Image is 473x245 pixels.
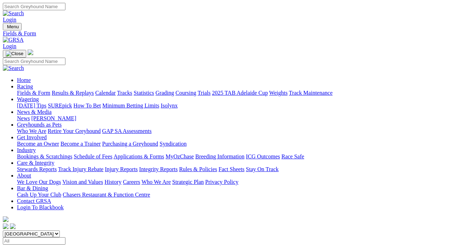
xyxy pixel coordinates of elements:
[123,179,140,185] a: Careers
[3,43,16,49] a: Login
[17,153,470,160] div: Industry
[179,166,217,172] a: Rules & Policies
[160,141,186,147] a: Syndication
[17,103,470,109] div: Wagering
[105,166,138,172] a: Injury Reports
[142,179,171,185] a: Who We Are
[172,179,204,185] a: Strategic Plan
[17,90,50,96] a: Fields & Form
[17,103,46,109] a: [DATE] Tips
[17,147,36,153] a: Industry
[31,115,76,121] a: [PERSON_NAME]
[60,141,101,147] a: Become a Trainer
[17,122,62,128] a: Greyhounds as Pets
[48,128,101,134] a: Retire Your Greyhound
[17,179,61,185] a: We Love Our Dogs
[102,141,158,147] a: Purchasing a Greyhound
[17,115,30,121] a: News
[104,179,121,185] a: History
[166,153,194,159] a: MyOzChase
[102,128,152,134] a: GAP SA Assessments
[175,90,196,96] a: Coursing
[17,128,46,134] a: Who We Are
[48,103,72,109] a: SUREpick
[3,10,24,17] img: Search
[3,223,8,229] img: facebook.svg
[17,192,61,198] a: Cash Up Your Club
[52,90,94,96] a: Results & Replays
[3,216,8,222] img: logo-grsa-white.png
[3,3,65,10] input: Search
[62,179,103,185] a: Vision and Values
[17,179,470,185] div: About
[3,17,16,23] a: Login
[17,185,48,191] a: Bar & Dining
[117,90,132,96] a: Tracks
[3,50,26,58] button: Toggle navigation
[17,90,470,96] div: Racing
[289,90,333,96] a: Track Maintenance
[3,65,24,71] img: Search
[212,90,268,96] a: 2025 TAB Adelaide Cup
[3,23,22,30] button: Toggle navigation
[281,153,304,159] a: Race Safe
[102,103,159,109] a: Minimum Betting Limits
[17,83,33,89] a: Racing
[3,30,470,37] a: Fields & Form
[17,115,470,122] div: News & Media
[74,103,101,109] a: How To Bet
[3,58,65,65] input: Search
[17,96,39,102] a: Wagering
[205,179,238,185] a: Privacy Policy
[17,128,470,134] div: Greyhounds as Pets
[134,90,154,96] a: Statistics
[139,166,178,172] a: Integrity Reports
[219,166,244,172] a: Fact Sheets
[197,90,210,96] a: Trials
[17,153,72,159] a: Bookings & Scratchings
[28,49,33,55] img: logo-grsa-white.png
[95,90,116,96] a: Calendar
[114,153,164,159] a: Applications & Forms
[17,166,470,173] div: Care & Integrity
[17,141,59,147] a: Become an Owner
[17,192,470,198] div: Bar & Dining
[195,153,244,159] a: Breeding Information
[17,109,52,115] a: News & Media
[17,134,47,140] a: Get Involved
[17,141,470,147] div: Get Involved
[3,37,24,43] img: GRSA
[17,204,64,210] a: Login To Blackbook
[246,153,280,159] a: ICG Outcomes
[246,166,278,172] a: Stay On Track
[10,223,16,229] img: twitter.svg
[17,166,57,172] a: Stewards Reports
[161,103,178,109] a: Isolynx
[74,153,112,159] a: Schedule of Fees
[17,173,31,179] a: About
[7,24,19,29] span: Menu
[17,198,51,204] a: Contact GRSA
[156,90,174,96] a: Grading
[17,77,31,83] a: Home
[269,90,288,96] a: Weights
[58,166,103,172] a: Track Injury Rebate
[3,237,65,245] input: Select date
[63,192,150,198] a: Chasers Restaurant & Function Centre
[17,160,54,166] a: Care & Integrity
[6,51,23,57] img: Close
